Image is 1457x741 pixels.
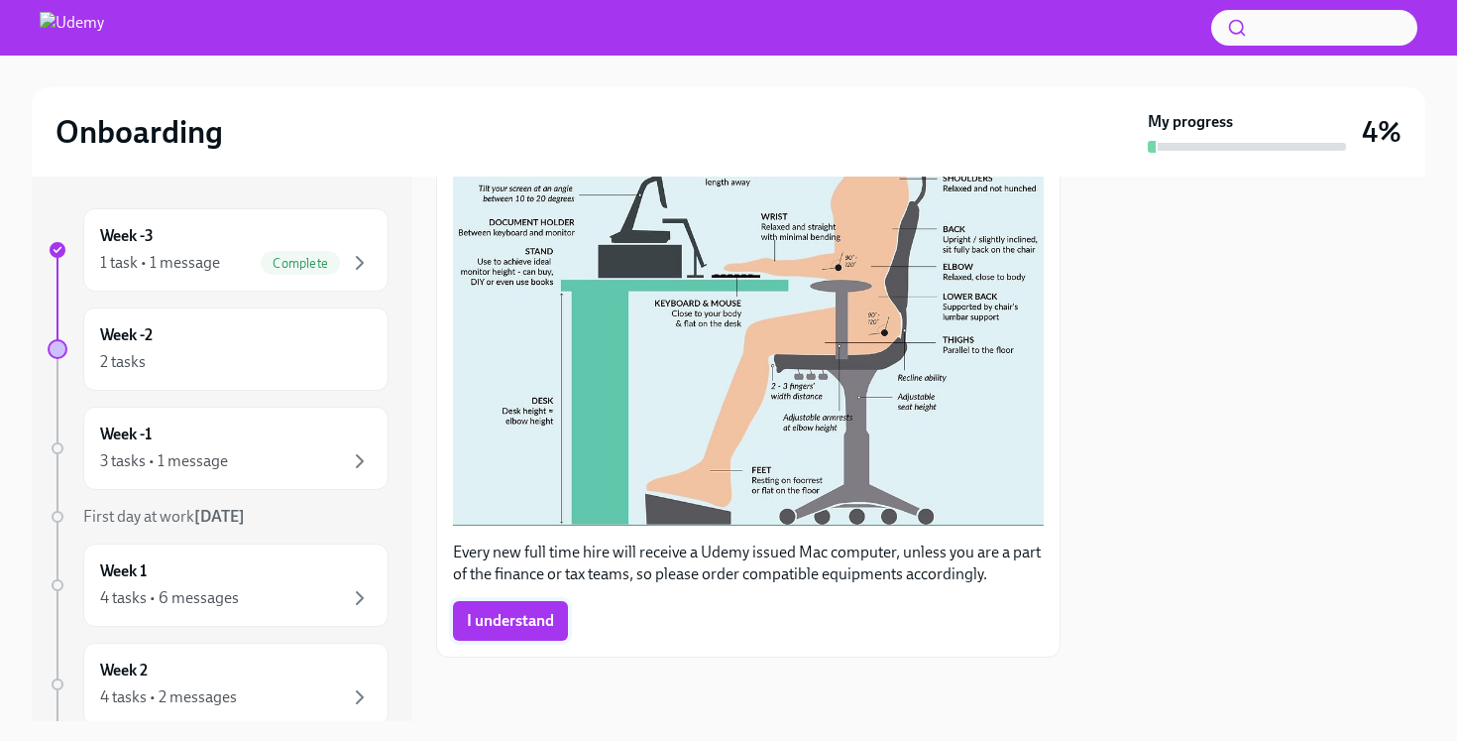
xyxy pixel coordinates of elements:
strong: My progress [1148,111,1233,133]
span: Complete [261,256,340,271]
h6: Week 2 [100,660,148,681]
h6: Week -3 [100,225,154,247]
h6: Week 1 [100,560,147,582]
div: 4 tasks • 6 messages [100,587,239,609]
a: Week -22 tasks [48,308,389,391]
button: I understand [453,601,568,641]
h2: Onboarding [56,112,223,152]
div: 3 tasks • 1 message [100,450,228,472]
a: Week 14 tasks • 6 messages [48,544,389,627]
div: 2 tasks [100,351,146,373]
img: Udemy [40,12,104,44]
a: Week -13 tasks • 1 message [48,407,389,490]
a: Week 24 tasks • 2 messages [48,643,389,726]
div: 4 tasks • 2 messages [100,686,237,708]
a: Week -31 task • 1 messageComplete [48,208,389,292]
h3: 4% [1362,114,1401,150]
strong: [DATE] [194,507,245,526]
h6: Week -1 [100,424,152,445]
span: First day at work [83,507,245,526]
div: 1 task • 1 message [100,252,220,274]
a: First day at work[DATE] [48,506,389,528]
p: Every new full time hire will receive a Udemy issued Mac computer, unless you are a part of the f... [453,542,1044,585]
h6: Week -2 [100,324,153,346]
span: I understand [467,611,554,631]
